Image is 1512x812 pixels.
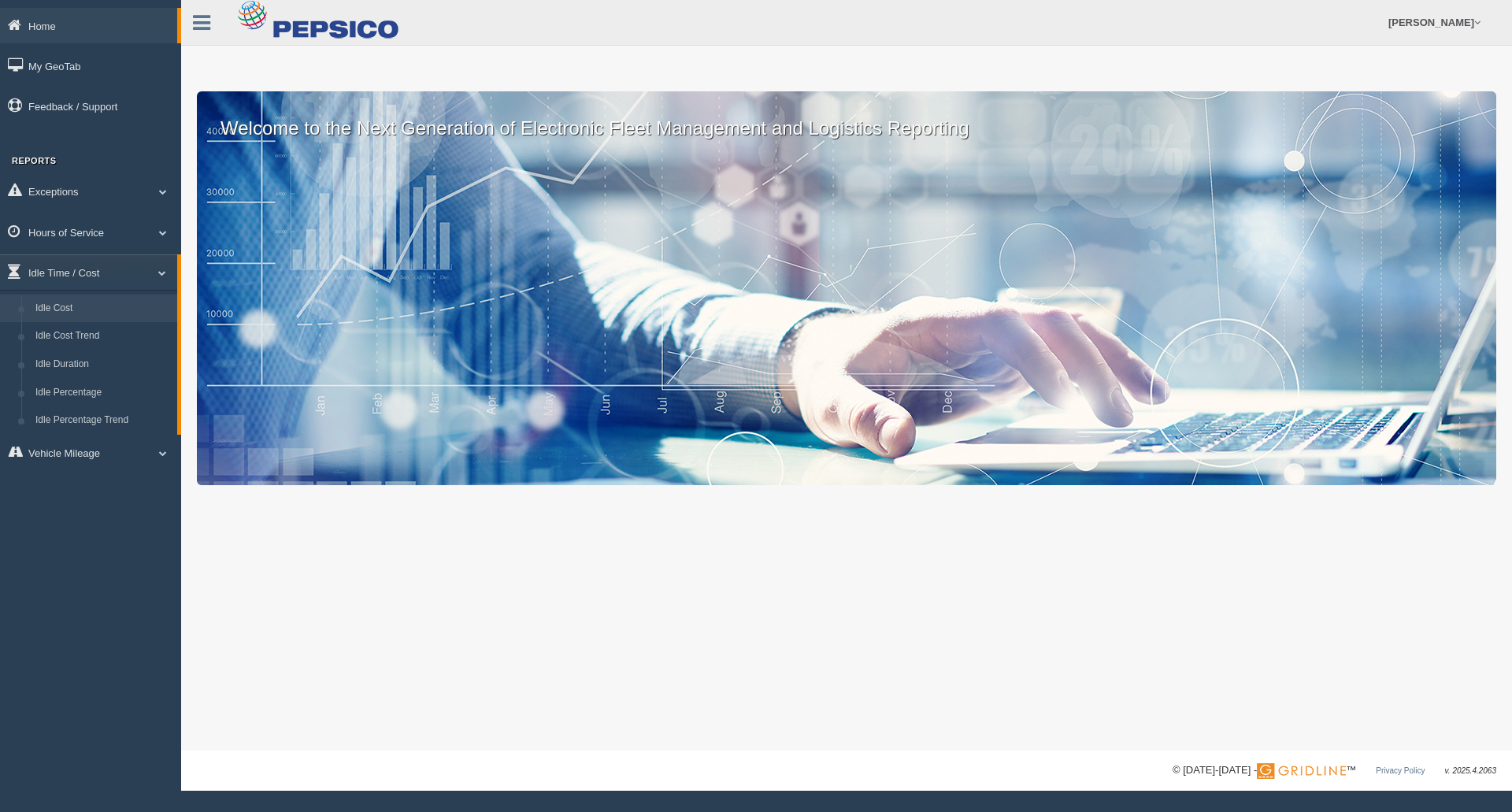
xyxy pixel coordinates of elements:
a: Privacy Policy [1376,766,1425,775]
a: Idle Percentage Trend [28,406,177,435]
a: Idle Cost [28,295,177,323]
p: Welcome to the Next Generation of Electronic Fleet Management and Logistics Reporting [197,91,1496,142]
a: Idle Cost Trend [28,322,177,350]
a: Idle Percentage [28,379,177,407]
img: Gridline [1257,763,1346,779]
div: © [DATE]-[DATE] - ™ [1173,762,1496,779]
span: v. 2025.4.2063 [1445,766,1496,775]
a: Idle Duration [28,350,177,379]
